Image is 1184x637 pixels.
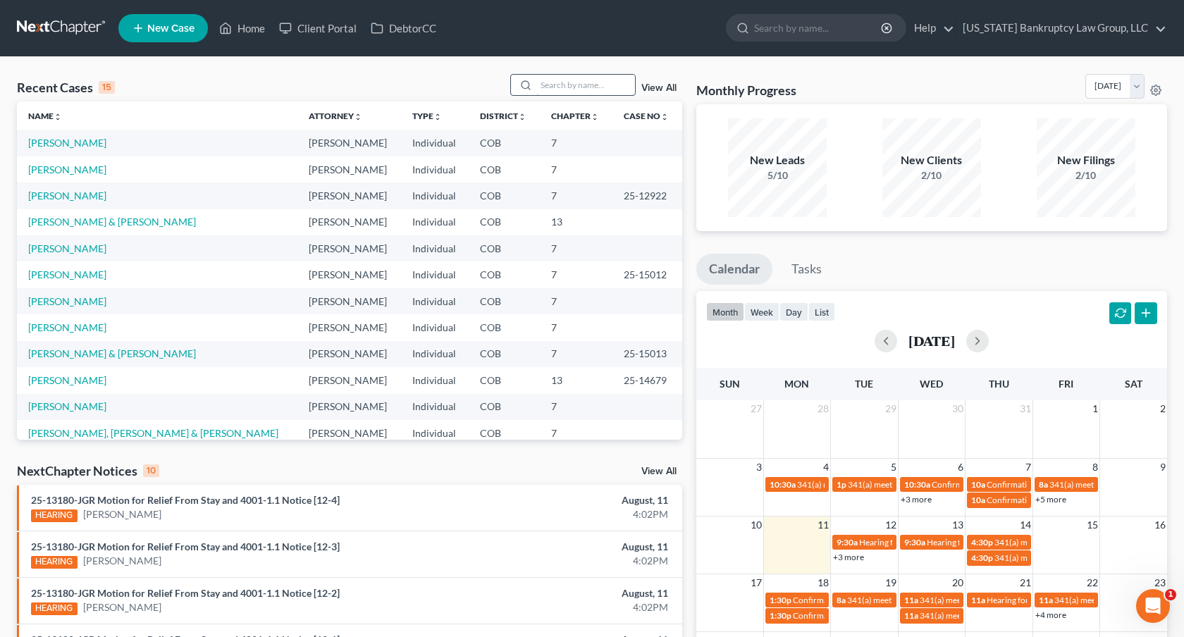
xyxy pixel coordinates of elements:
[17,79,115,96] div: Recent Cases
[469,314,540,340] td: COB
[837,479,846,490] span: 1p
[779,302,808,321] button: day
[908,333,955,348] h2: [DATE]
[28,111,62,121] a: Nameunfold_more
[469,420,540,446] td: COB
[749,574,763,591] span: 17
[28,374,106,386] a: [PERSON_NAME]
[833,552,864,562] a: +3 more
[797,479,1008,490] span: 341(a) meeting for [PERSON_NAME] & [PERSON_NAME]
[971,552,993,563] span: 4:30p
[848,479,984,490] span: 341(a) meeting for [PERSON_NAME]
[465,600,668,614] div: 4:02PM
[401,156,469,183] td: Individual
[816,574,830,591] span: 18
[612,341,682,367] td: 25-15013
[755,459,763,476] span: 3
[754,15,883,41] input: Search by name...
[297,314,401,340] td: [PERSON_NAME]
[28,242,106,254] a: [PERSON_NAME]
[660,113,669,121] i: unfold_more
[28,400,106,412] a: [PERSON_NAME]
[17,462,159,479] div: NextChapter Notices
[83,554,161,568] a: [PERSON_NAME]
[641,83,677,93] a: View All
[540,341,612,367] td: 7
[882,152,981,168] div: New Clients
[540,235,612,261] td: 7
[354,113,362,121] i: unfold_more
[904,595,918,605] span: 11a
[469,394,540,420] td: COB
[882,168,981,183] div: 2/10
[994,537,1130,548] span: 341(a) meeting for [PERSON_NAME]
[889,459,898,476] span: 5
[987,595,1097,605] span: Hearing for [PERSON_NAME]
[920,610,1130,621] span: 341(a) meeting for [PERSON_NAME] & [PERSON_NAME]
[540,183,612,209] td: 7
[793,595,954,605] span: Confirmation Hearing for [PERSON_NAME]
[1037,152,1135,168] div: New Filings
[859,537,969,548] span: Hearing for [PERSON_NAME]
[920,595,1056,605] span: 341(a) meeting for [PERSON_NAME]
[816,400,830,417] span: 28
[1037,168,1135,183] div: 2/10
[720,378,740,390] span: Sun
[847,595,983,605] span: 341(a) meeting for [PERSON_NAME]
[401,367,469,393] td: Individual
[551,111,599,121] a: Chapterunfold_more
[540,261,612,287] td: 7
[518,113,526,121] i: unfold_more
[469,209,540,235] td: COB
[971,479,985,490] span: 10a
[540,130,612,156] td: 7
[951,574,965,591] span: 20
[808,302,835,321] button: list
[612,183,682,209] td: 25-12922
[1018,574,1032,591] span: 21
[465,554,668,568] div: 4:02PM
[1159,400,1167,417] span: 2
[297,288,401,314] td: [PERSON_NAME]
[28,268,106,280] a: [PERSON_NAME]
[994,552,1130,563] span: 341(a) meeting for [PERSON_NAME]
[951,400,965,417] span: 30
[28,163,106,175] a: [PERSON_NAME]
[884,400,898,417] span: 29
[540,288,612,314] td: 7
[401,183,469,209] td: Individual
[83,507,161,521] a: [PERSON_NAME]
[28,137,106,149] a: [PERSON_NAME]
[401,235,469,261] td: Individual
[770,595,791,605] span: 1:30p
[1035,610,1066,620] a: +4 more
[822,459,830,476] span: 4
[469,130,540,156] td: COB
[901,494,932,505] a: +3 more
[31,494,340,506] a: 25-13180-JGR Motion for Relief From Stay and 4001-1.1 Notice [12-4]
[465,540,668,554] div: August, 11
[927,537,1111,548] span: Hearing for [PERSON_NAME] & [PERSON_NAME]
[1085,517,1099,533] span: 15
[212,16,272,41] a: Home
[884,517,898,533] span: 12
[540,314,612,340] td: 7
[31,602,78,615] div: HEARING
[28,190,106,202] a: [PERSON_NAME]
[1039,479,1048,490] span: 8a
[401,209,469,235] td: Individual
[469,183,540,209] td: COB
[297,183,401,209] td: [PERSON_NAME]
[591,113,599,121] i: unfold_more
[465,507,668,521] div: 4:02PM
[1153,574,1167,591] span: 23
[779,254,834,285] a: Tasks
[951,517,965,533] span: 13
[401,420,469,446] td: Individual
[971,537,993,548] span: 4:30p
[540,209,612,235] td: 13
[1059,378,1073,390] span: Fri
[401,314,469,340] td: Individual
[749,400,763,417] span: 27
[272,16,364,41] a: Client Portal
